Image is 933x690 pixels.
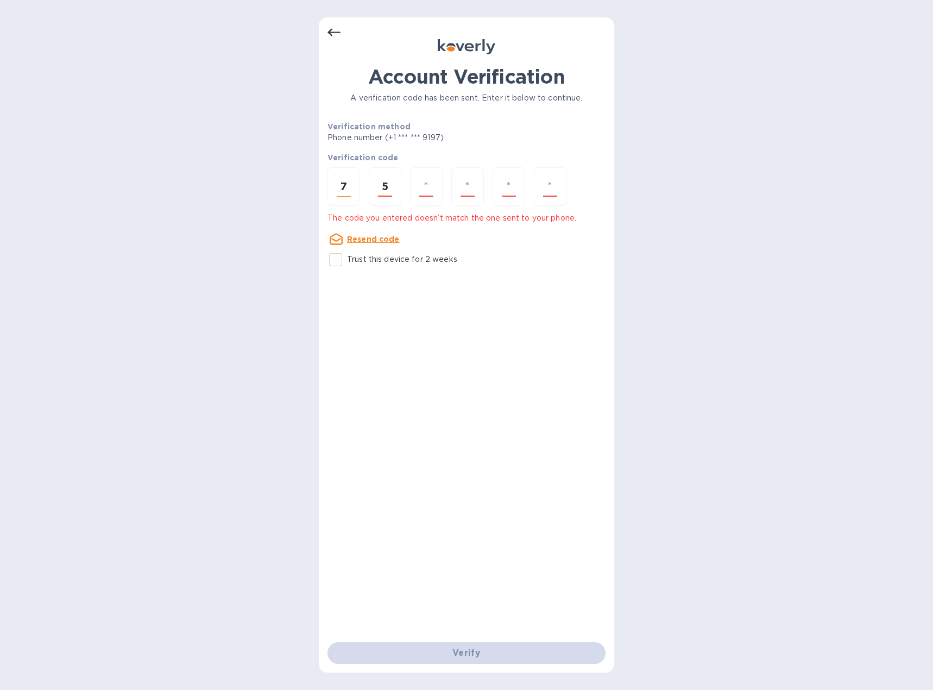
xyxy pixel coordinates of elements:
[327,132,527,143] p: Phone number (+1 *** *** 9197)
[347,254,457,265] p: Trust this device for 2 weeks
[327,152,606,163] p: Verification code
[327,92,606,104] p: A verification code has been sent. Enter it below to continue.
[347,235,400,243] u: Resend code
[327,122,411,131] b: Verification method
[327,65,606,88] h1: Account Verification
[327,212,606,224] p: The code you entered doesn’t match the one sent to your phone.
